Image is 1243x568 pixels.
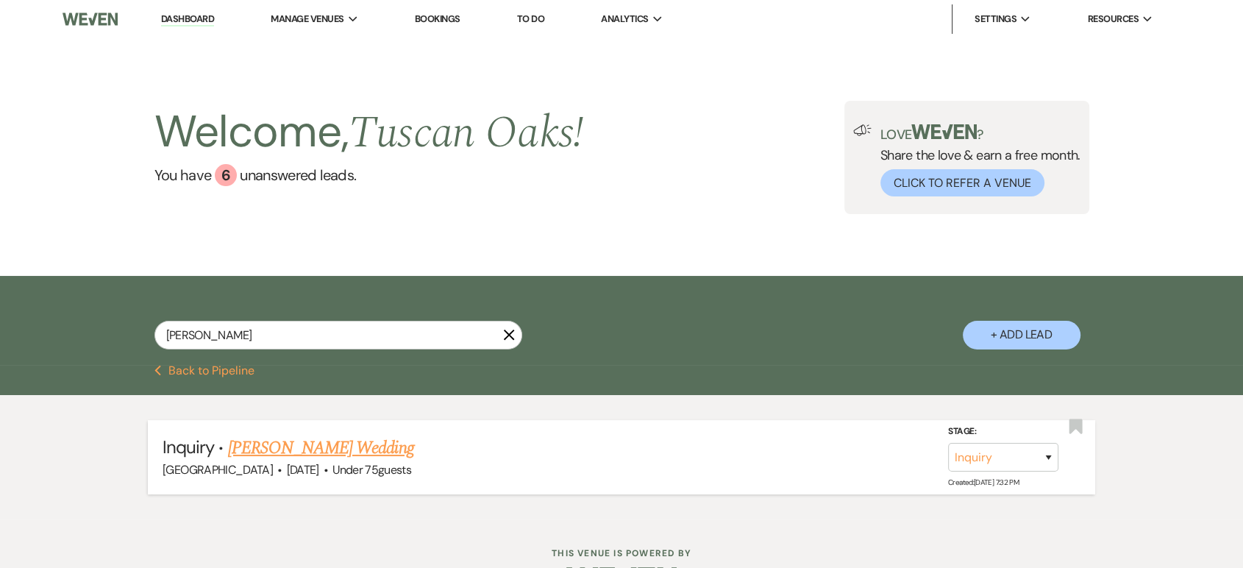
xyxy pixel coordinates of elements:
[872,124,1080,196] div: Share the love & earn a free month.
[332,462,411,478] span: Under 75 guests
[948,424,1058,440] label: Stage:
[349,99,583,167] span: Tuscan Oaks !
[287,462,319,478] span: [DATE]
[154,164,584,186] a: You have 6 unanswered leads.
[228,435,414,461] a: [PERSON_NAME] Wedding
[880,169,1044,196] button: Click to Refer a Venue
[853,124,872,136] img: loud-speaker-illustration.svg
[271,12,343,26] span: Manage Venues
[948,478,1019,487] span: Created: [DATE] 7:32 PM
[880,124,1080,141] p: Love ?
[975,12,1016,26] span: Settings
[601,12,648,26] span: Analytics
[1087,12,1138,26] span: Resources
[154,101,584,164] h2: Welcome,
[163,436,214,458] span: Inquiry
[63,4,118,35] img: Weven Logo
[517,13,544,25] a: To Do
[963,321,1080,349] button: + Add Lead
[911,124,977,139] img: weven-logo-green.svg
[154,321,522,349] input: Search by name, event date, email address or phone number
[215,164,237,186] div: 6
[154,365,255,377] button: Back to Pipeline
[163,462,273,478] span: [GEOGRAPHIC_DATA]
[415,13,460,25] a: Bookings
[161,13,214,26] a: Dashboard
